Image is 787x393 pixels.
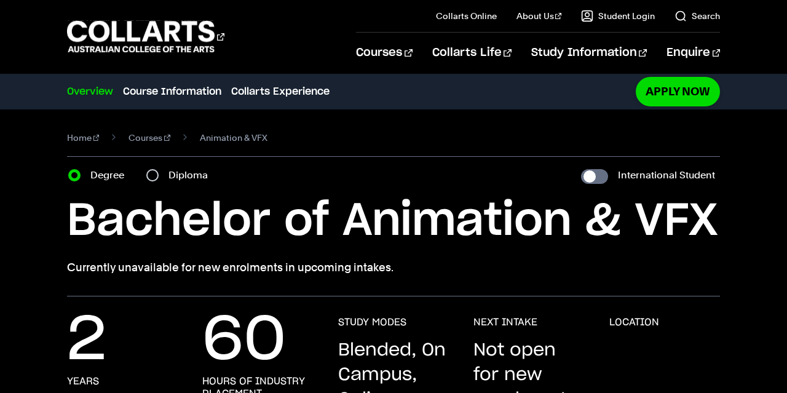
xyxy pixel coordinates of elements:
[90,167,132,184] label: Degree
[436,10,497,22] a: Collarts Online
[67,194,720,249] h1: Bachelor of Animation & VFX
[123,84,221,99] a: Course Information
[432,33,512,73] a: Collarts Life
[473,316,537,328] h3: NEXT INTAKE
[67,259,720,276] p: Currently unavailable for new enrolments in upcoming intakes.
[200,129,267,146] span: Animation & VFX
[338,316,406,328] h3: STUDY MODES
[674,10,720,22] a: Search
[356,33,412,73] a: Courses
[168,167,215,184] label: Diploma
[67,375,99,387] h3: Years
[202,316,286,365] p: 60
[636,77,720,106] a: Apply Now
[67,129,100,146] a: Home
[67,316,106,365] p: 2
[129,129,170,146] a: Courses
[67,84,113,99] a: Overview
[618,167,715,184] label: International Student
[609,316,659,328] h3: LOCATION
[231,84,330,99] a: Collarts Experience
[581,10,655,22] a: Student Login
[531,33,647,73] a: Study Information
[516,10,562,22] a: About Us
[666,33,720,73] a: Enquire
[67,19,224,54] div: Go to homepage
